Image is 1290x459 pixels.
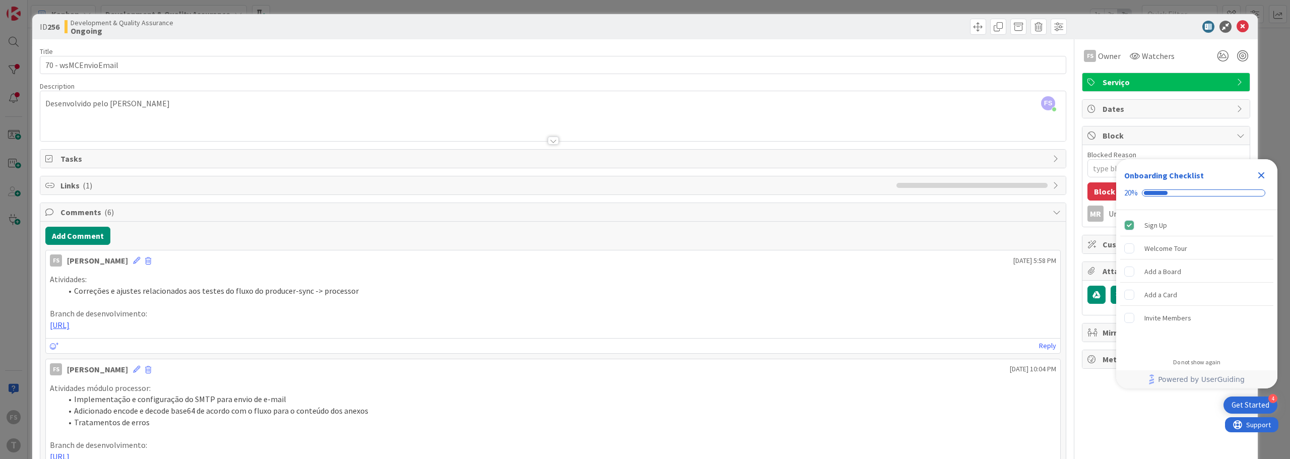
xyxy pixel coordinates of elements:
span: Links [60,179,891,191]
div: [PERSON_NAME] [67,254,128,267]
span: Owner [1098,50,1121,62]
span: FS [1041,96,1055,110]
div: 4 [1268,394,1277,403]
div: Onboarding Checklist [1124,169,1204,181]
p: Atividades módulo processor: [50,382,1056,394]
span: Comments [60,206,1048,218]
button: Block [1087,182,1122,201]
p: Branch de desenvolvimento: [50,439,1056,451]
p: Atividades: [50,274,1056,285]
div: Welcome Tour [1144,242,1187,254]
button: Add Comment [45,227,110,245]
div: Checklist progress: 20% [1124,188,1269,198]
div: Sign Up is complete. [1120,214,1273,236]
div: FS [1084,50,1096,62]
div: FS [50,254,62,267]
li: Adicionado encode e decode base64 de acordo com o fluxo para o conteúdo dos anexos [62,405,1056,417]
li: Tratamentos de erros [62,417,1056,428]
div: Close Checklist [1253,167,1269,183]
span: Mirrors [1103,326,1232,339]
div: Checklist Container [1116,159,1277,388]
span: ID [40,21,59,33]
span: [DATE] 10:04 PM [1010,364,1056,374]
label: Blocked Reason [1087,150,1136,159]
span: Description [40,82,75,91]
span: Attachments [1103,265,1232,277]
span: Tasks [60,153,1048,165]
div: [PERSON_NAME] [67,363,128,375]
b: Ongoing [71,27,173,35]
b: 256 [47,22,59,32]
div: Open Get Started checklist, remaining modules: 4 [1223,397,1277,414]
li: Correções e ajustes relacionados aos testes do fluxo do producer-sync -> processor [62,285,1056,297]
span: Powered by UserGuiding [1158,373,1245,385]
div: Add a Card is incomplete. [1120,284,1273,306]
div: Checklist items [1116,210,1277,352]
div: Add a Board [1144,266,1181,278]
div: Get Started [1232,400,1269,410]
span: ( 6 ) [104,207,114,217]
div: Unblocked by [PERSON_NAME] [1109,209,1245,218]
span: Support [21,2,46,14]
div: Do not show again [1173,358,1220,366]
div: 20% [1124,188,1138,198]
div: Sign Up [1144,219,1167,231]
div: Add a Board is incomplete. [1120,260,1273,283]
span: ( 1 ) [83,180,92,190]
div: Invite Members is incomplete. [1120,307,1273,329]
div: MR [1087,206,1104,222]
span: Block [1103,129,1232,142]
a: [URL] [50,320,70,330]
div: Add a Card [1144,289,1177,301]
span: Development & Quality Assurance [71,19,173,27]
li: Implementação e configuração do SMTP para envio de e-mail [62,394,1056,405]
span: Dates [1103,103,1232,115]
span: Serviço [1103,76,1232,88]
div: Welcome Tour is incomplete. [1120,237,1273,259]
span: Custom Fields [1103,238,1232,250]
div: FS [50,363,62,375]
p: Desenvolvido pelo [PERSON_NAME] [45,98,1061,109]
div: Invite Members [1144,312,1191,324]
p: Branch de desenvolvimento: [50,308,1056,319]
div: Footer [1116,370,1277,388]
span: [DATE] 5:58 PM [1013,255,1056,266]
a: Reply [1039,340,1056,352]
input: type card name here... [40,56,1066,74]
span: Metrics [1103,353,1232,365]
label: Title [40,47,53,56]
a: Powered by UserGuiding [1121,370,1272,388]
span: Watchers [1142,50,1175,62]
